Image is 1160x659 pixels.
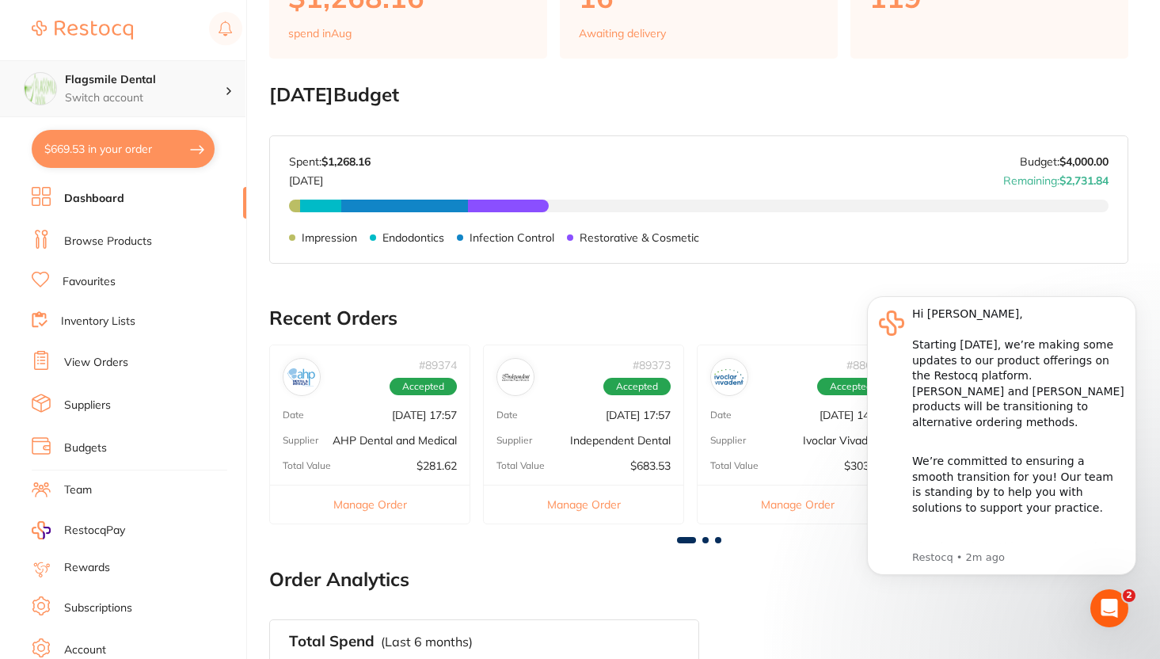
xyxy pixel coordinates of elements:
[333,434,457,447] p: AHP Dental and Medical
[843,272,1160,616] iframe: Intercom notifications message
[61,314,135,329] a: Inventory Lists
[32,130,215,168] button: $669.53 in your order
[496,435,532,446] p: Supplier
[803,434,884,447] p: Ivoclar Vivadent
[283,460,331,471] p: Total Value
[64,523,125,539] span: RestocqPay
[580,231,699,244] p: Restorative & Cosmetic
[64,560,110,576] a: Rewards
[500,362,531,392] img: Independent Dental
[698,485,897,524] button: Manage Order
[392,409,457,421] p: [DATE] 17:57
[484,485,683,524] button: Manage Order
[283,409,304,421] p: Date
[1020,155,1109,168] p: Budget:
[289,168,371,187] p: [DATE]
[820,409,884,421] p: [DATE] 14:59
[269,307,1128,329] h2: Recent Orders
[283,435,318,446] p: Supplier
[416,459,457,472] p: $281.62
[496,460,545,471] p: Total Value
[269,569,1128,591] h2: Order Analytics
[288,27,352,40] p: spend in Aug
[321,154,371,169] strong: $1,268.16
[710,460,759,471] p: Total Value
[289,155,371,168] p: Spent:
[1123,589,1135,602] span: 2
[603,378,671,395] span: Accepted
[382,231,444,244] p: Endodontics
[302,231,357,244] p: Impression
[381,634,473,649] p: (Last 6 months)
[63,274,116,290] a: Favourites
[64,482,92,498] a: Team
[817,378,884,395] span: Accepted
[69,278,281,292] p: Message from Restocq, sent 2m ago
[32,21,133,40] img: Restocq Logo
[32,12,133,48] a: Restocq Logo
[289,633,375,650] h3: Total Spend
[69,252,281,345] div: Simply reply to this message and we’ll be in touch to guide you through these next steps. We are ...
[64,234,152,250] a: Browse Products
[1059,154,1109,169] strong: $4,000.00
[1003,168,1109,187] p: Remaining:
[710,409,732,421] p: Date
[1090,589,1128,627] iframe: Intercom live chat
[390,378,457,395] span: Accepted
[65,72,225,88] h4: Flagsmile Dental
[64,355,128,371] a: View Orders
[287,362,317,392] img: AHP Dental and Medical
[606,409,671,421] p: [DATE] 17:57
[496,409,518,421] p: Date
[714,362,744,392] img: Ivoclar Vivadent
[64,191,124,207] a: Dashboard
[1059,173,1109,188] strong: $2,731.84
[419,359,457,371] p: # 89374
[25,73,56,105] img: Flagsmile Dental
[64,398,111,413] a: Suppliers
[64,642,106,658] a: Account
[64,600,132,616] a: Subscriptions
[270,485,470,524] button: Manage Order
[65,90,225,106] p: Switch account
[579,27,666,40] p: Awaiting delivery
[633,359,671,371] p: # 89373
[64,440,107,456] a: Budgets
[710,435,746,446] p: Supplier
[269,84,1128,106] h2: [DATE] Budget
[570,434,671,447] p: Independent Dental
[630,459,671,472] p: $683.53
[32,521,125,539] a: RestocqPay
[32,521,51,539] img: RestocqPay
[470,231,554,244] p: Infection Control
